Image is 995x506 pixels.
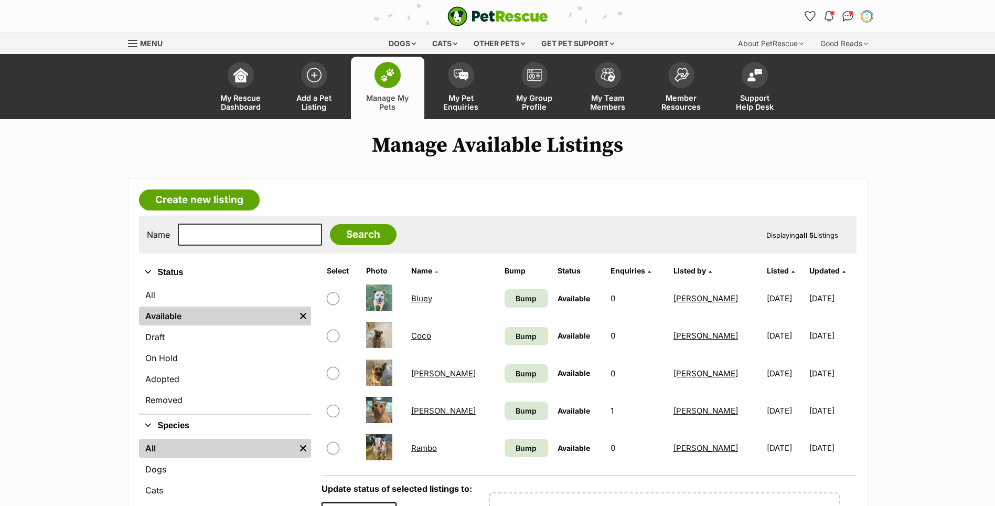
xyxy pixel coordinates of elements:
[411,368,476,378] a: [PERSON_NAME]
[330,224,397,245] input: Search
[534,33,622,54] div: Get pet support
[217,93,264,111] span: My Rescue Dashboard
[411,266,438,275] a: Name
[673,266,706,275] span: Listed by
[411,406,476,416] a: [PERSON_NAME]
[809,280,855,317] td: [DATE]
[763,355,808,392] td: [DATE]
[606,280,668,317] td: 0
[809,393,855,429] td: [DATE]
[139,283,311,414] div: Status
[763,393,808,429] td: [DATE]
[295,307,311,325] a: Remove filter
[731,33,811,54] div: About PetRescue
[454,69,468,81] img: pet-enquiries-icon-7e3ad2cf08bfb03b45e93fb7055b45f3efa6380592205ae92323e6603595dc1f.svg
[747,69,762,81] img: help-desk-icon-fdf02630f3aa405de69fd3d07c3f3aa587a6932b1a1747fa1d2bba05be0121f9.svg
[380,68,395,82] img: manage-my-pets-icon-02211641906a0b7f246fdf0571729dbe1e7629f14944591b6c1af311fb30b64b.svg
[505,289,548,308] a: Bump
[139,391,311,409] a: Removed
[673,368,738,378] a: [PERSON_NAME]
[362,262,406,279] th: Photo
[505,402,548,420] a: Bump
[558,406,590,415] span: Available
[128,33,170,52] a: Menu
[277,57,351,119] a: Add a Pet Listing
[466,33,532,54] div: Other pets
[139,307,295,325] a: Available
[802,8,819,25] a: Favourites
[516,405,537,416] span: Bump
[139,328,311,346] a: Draft
[437,93,485,111] span: My Pet Enquiries
[606,430,668,466] td: 0
[505,439,548,457] a: Bump
[447,6,548,26] a: PetRescue
[424,57,498,119] a: My Pet Enquiries
[139,349,311,367] a: On Hold
[558,294,590,303] span: Available
[809,355,855,392] td: [DATE]
[809,266,840,275] span: Updated
[364,93,411,111] span: Manage My Pets
[139,481,311,500] a: Cats
[558,368,590,377] span: Available
[322,483,472,494] label: Update status of selected listings to:
[799,231,814,239] strong: all 5
[411,266,432,275] span: Name
[516,331,537,342] span: Bump
[139,286,311,304] a: All
[425,33,465,54] div: Cats
[611,266,651,275] a: Enquiries
[553,262,605,279] th: Status
[658,93,705,111] span: Member Resources
[840,8,857,25] a: Conversations
[351,57,424,119] a: Manage My Pets
[411,293,432,303] a: Bluey
[500,262,552,279] th: Bump
[601,68,615,82] img: team-members-icon-5396bd8760b3fe7c0b43da4ab00e1e3bb1a5d9ba89233759b79545d2d3fc5d0d.svg
[498,57,571,119] a: My Group Profile
[802,8,875,25] ul: Account quick links
[809,266,846,275] a: Updated
[516,293,537,304] span: Bump
[584,93,632,111] span: My Team Members
[527,69,542,81] img: group-profile-icon-3fa3cf56718a62981997c0bc7e787c4b2cf8bcc04b72c1350f741eb67cf2f40e.svg
[411,331,431,341] a: Coco
[813,33,875,54] div: Good Reads
[673,293,738,303] a: [PERSON_NAME]
[139,439,295,458] a: All
[862,11,872,22] img: Tara Mercer profile pic
[204,57,277,119] a: My Rescue Dashboard
[307,68,322,82] img: add-pet-listing-icon-0afa8454b4691262ce3f59096e99ab1cd57d4a30225e0717b998d2c9b9846f56.svg
[645,57,718,119] a: Member Resources
[411,443,437,453] a: Rambo
[763,318,808,354] td: [DATE]
[516,442,537,454] span: Bump
[139,419,311,433] button: Species
[606,355,668,392] td: 0
[809,318,855,354] td: [DATE]
[763,430,808,466] td: [DATE]
[147,230,170,239] label: Name
[673,266,712,275] a: Listed by
[140,39,163,48] span: Menu
[842,11,853,22] img: chat-41dd97257d64d25036548639549fe6c8038ab92f7586957e7f3b1b290dea8141.svg
[859,8,875,25] button: My account
[291,93,338,111] span: Add a Pet Listing
[139,460,311,479] a: Dogs
[611,266,645,275] span: translation missing: en.admin.listings.index.attributes.enquiries
[139,189,260,210] a: Create new listing
[763,280,808,317] td: [DATE]
[606,393,668,429] td: 1
[606,318,668,354] td: 0
[766,231,838,239] span: Displaying Listings
[558,444,590,452] span: Available
[673,443,738,453] a: [PERSON_NAME]
[516,368,537,379] span: Bump
[295,439,311,458] a: Remove filter
[139,370,311,388] a: Adopted
[571,57,645,119] a: My Team Members
[505,327,548,345] a: Bump
[323,262,361,279] th: Select
[825,11,833,22] img: notifications-46538b983faf8c2785f20acdc204bb7945ddae34d4c08c2a6579f10ce5e182be.svg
